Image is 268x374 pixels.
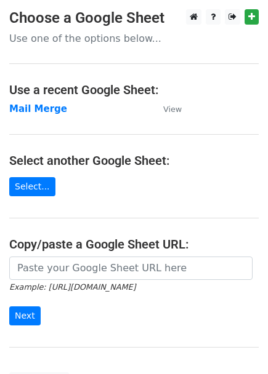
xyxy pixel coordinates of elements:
[9,153,259,168] h4: Select another Google Sheet:
[163,105,182,114] small: View
[9,282,136,292] small: Example: [URL][DOMAIN_NAME]
[9,177,55,196] a: Select...
[9,9,259,27] h3: Choose a Google Sheet
[9,32,259,45] p: Use one of the options below...
[9,237,259,252] h4: Copy/paste a Google Sheet URL:
[9,103,67,114] a: Mail Merge
[9,257,253,280] input: Paste your Google Sheet URL here
[151,103,182,114] a: View
[9,306,41,325] input: Next
[9,82,259,97] h4: Use a recent Google Sheet:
